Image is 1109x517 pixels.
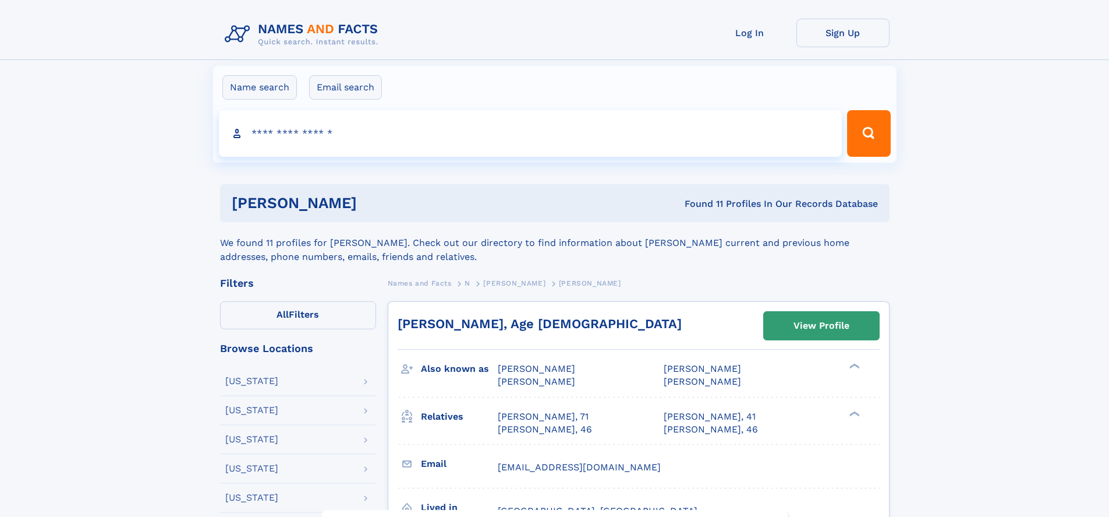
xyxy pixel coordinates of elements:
[664,423,758,436] a: [PERSON_NAME], 46
[225,435,278,444] div: [US_STATE]
[498,376,575,387] span: [PERSON_NAME]
[225,464,278,473] div: [US_STATE]
[232,196,521,210] h1: [PERSON_NAME]
[483,276,545,290] a: [PERSON_NAME]
[225,377,278,386] div: [US_STATE]
[309,75,382,100] label: Email search
[465,276,470,290] a: N
[219,110,842,157] input: search input
[664,410,756,423] a: [PERSON_NAME], 41
[847,110,890,157] button: Search Button
[220,301,376,329] label: Filters
[703,19,796,47] a: Log In
[520,198,878,210] div: Found 11 Profiles In Our Records Database
[220,222,890,264] div: We found 11 profiles for [PERSON_NAME]. Check out our directory to find information about [PERSON...
[225,406,278,415] div: [US_STATE]
[793,312,849,339] div: View Profile
[398,316,682,331] a: [PERSON_NAME], Age [DEMOGRAPHIC_DATA]
[465,279,470,287] span: N
[421,454,498,474] h3: Email
[846,410,860,417] div: ❯
[498,462,661,473] span: [EMAIL_ADDRESS][DOMAIN_NAME]
[220,19,388,50] img: Logo Names and Facts
[498,505,697,516] span: [GEOGRAPHIC_DATA], [GEOGRAPHIC_DATA]
[764,312,879,340] a: View Profile
[220,343,376,354] div: Browse Locations
[559,279,621,287] span: [PERSON_NAME]
[220,278,376,289] div: Filters
[421,407,498,427] h3: Relatives
[796,19,890,47] a: Sign Up
[388,276,452,290] a: Names and Facts
[225,493,278,502] div: [US_STATE]
[277,309,289,320] span: All
[222,75,297,100] label: Name search
[498,410,589,423] a: [PERSON_NAME], 71
[498,363,575,374] span: [PERSON_NAME]
[483,279,545,287] span: [PERSON_NAME]
[664,376,741,387] span: [PERSON_NAME]
[421,359,498,379] h3: Also known as
[498,423,592,436] a: [PERSON_NAME], 46
[664,363,741,374] span: [PERSON_NAME]
[846,363,860,370] div: ❯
